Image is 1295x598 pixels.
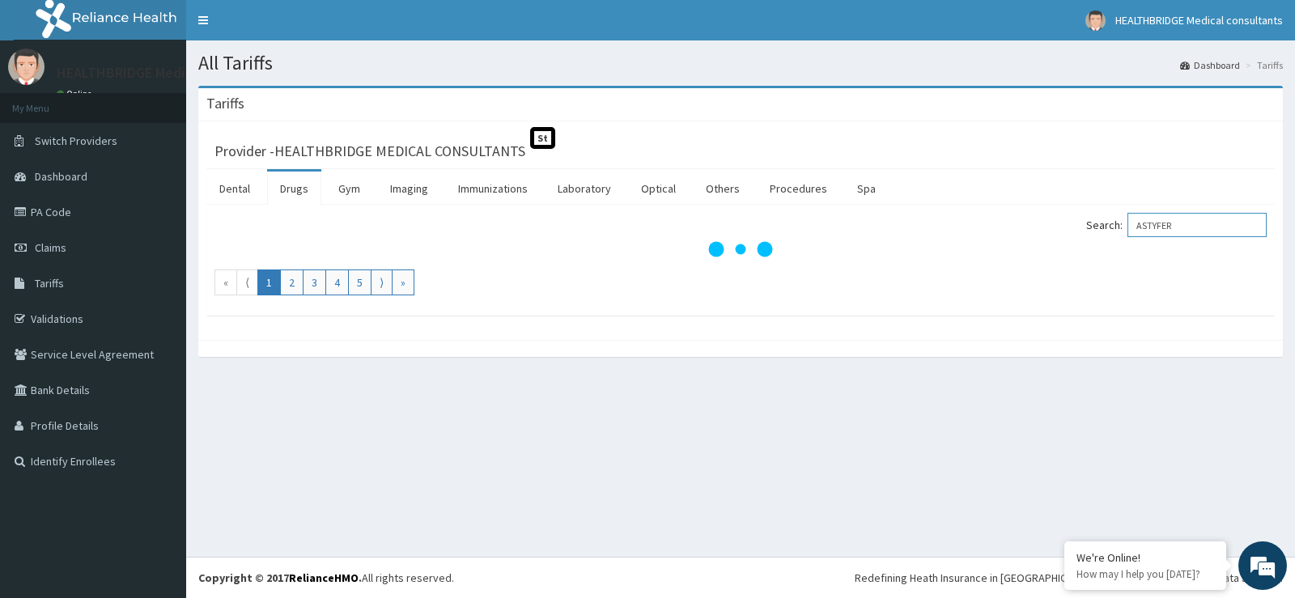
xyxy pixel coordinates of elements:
a: Go to page number 2 [280,269,304,295]
label: Search: [1086,213,1267,237]
a: Go to page number 3 [303,269,326,295]
img: User Image [8,49,45,85]
h3: Provider - HEALTHBRIDGE MEDICAL CONSULTANTS [214,144,525,159]
span: We're online! [94,189,223,353]
textarea: Type your message and hit 'Enter' [8,414,308,470]
a: Optical [628,172,689,206]
a: Dental [206,172,263,206]
li: Tariffs [1242,58,1283,72]
a: Drugs [267,172,321,206]
a: Online [57,88,96,100]
a: Laboratory [545,172,624,206]
span: St [530,127,555,149]
h1: All Tariffs [198,53,1283,74]
p: HEALTHBRIDGE Medical consultants [57,66,282,80]
span: Dashboard [35,169,87,184]
a: Others [693,172,753,206]
div: Chat with us now [84,91,272,112]
a: Spa [844,172,889,206]
a: Go to first page [214,269,237,295]
input: Search: [1127,213,1267,237]
span: Switch Providers [35,134,117,148]
div: Redefining Heath Insurance in [GEOGRAPHIC_DATA] using Telemedicine and Data Science! [855,570,1283,586]
a: Gym [325,172,373,206]
a: Go to next page [371,269,393,295]
footer: All rights reserved. [186,557,1295,598]
div: We're Online! [1076,550,1214,565]
a: Go to previous page [236,269,258,295]
a: Dashboard [1180,58,1240,72]
h3: Tariffs [206,96,244,111]
span: HEALTHBRIDGE Medical consultants [1115,13,1283,28]
a: Procedures [757,172,840,206]
div: Minimize live chat window [265,8,304,47]
img: d_794563401_company_1708531726252_794563401 [30,81,66,121]
img: User Image [1085,11,1106,31]
svg: audio-loading [708,217,773,282]
span: Claims [35,240,66,255]
a: Go to page number 4 [325,269,349,295]
a: Go to last page [392,269,414,295]
a: RelianceHMO [289,570,359,585]
a: Go to page number 5 [348,269,372,295]
a: Imaging [377,172,441,206]
a: Immunizations [445,172,541,206]
a: Go to page number 1 [257,269,281,295]
p: How may I help you today? [1076,567,1214,581]
strong: Copyright © 2017 . [198,570,362,585]
span: Tariffs [35,276,64,291]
